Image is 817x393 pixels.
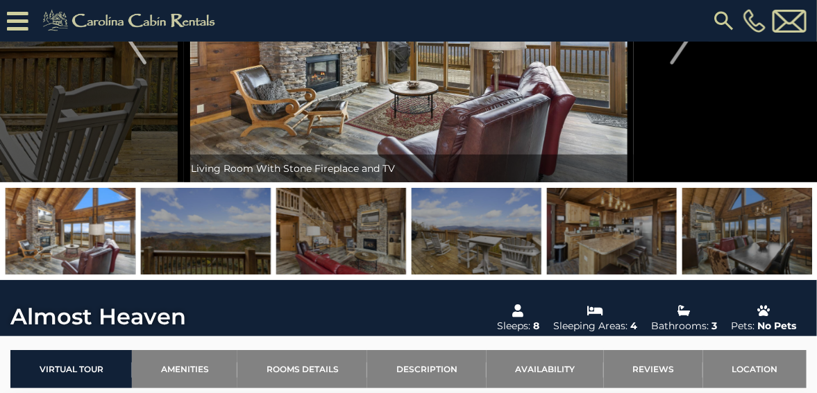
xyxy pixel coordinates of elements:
a: Reviews [604,350,703,388]
img: 163272647 [547,188,677,274]
a: Location [703,350,807,388]
img: Khaki-logo.png [35,7,227,35]
a: Rooms Details [237,350,367,388]
img: search-regular.svg [711,8,736,33]
img: 163272621 [141,188,271,274]
img: 163272611 [276,188,406,274]
img: 163272648 [682,188,812,274]
a: Description [367,350,486,388]
a: Amenities [132,350,237,388]
a: Availability [487,350,604,388]
img: 163272635 [6,188,135,274]
div: Living Room With Stone Fireplace and TV [184,155,634,182]
img: 163272640 [412,188,541,274]
a: [PHONE_NUMBER] [740,9,769,33]
a: Virtual Tour [10,350,132,388]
